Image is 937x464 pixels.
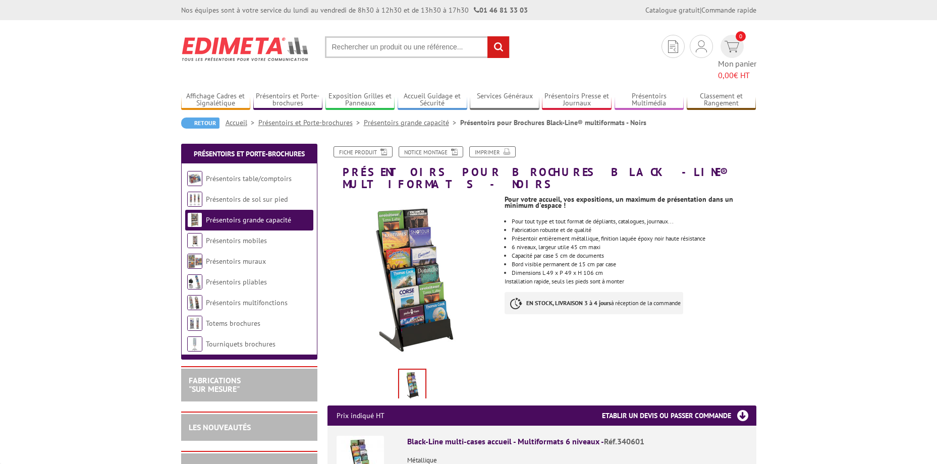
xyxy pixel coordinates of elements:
[718,70,734,80] span: 0,00
[206,298,288,307] a: Présentoirs multifonctions
[206,215,291,224] a: Présentoirs grande capacité
[206,174,292,183] a: Présentoirs table/comptoirs
[407,436,747,447] div: Black-Line multi-cases accueil - Multiformats 6 niveaux -
[206,339,275,349] a: Tourniquets brochures
[505,195,733,210] strong: Pour votre accueil, vos expositions, un maximum de présentation dans un minimum d'espace !
[512,244,756,250] li: 6 niveaux, largeur utile 45 cm maxi
[364,118,460,127] a: Présentoirs grande capacité
[187,254,202,269] img: Présentoirs muraux
[187,233,202,248] img: Présentoirs mobiles
[470,92,539,108] a: Services Généraux
[334,146,393,157] a: Fiche produit
[325,36,510,58] input: Rechercher un produit ou une référence...
[181,118,219,129] a: Retour
[206,319,260,328] a: Totems brochures
[189,422,251,432] a: LES NOUVEAUTÉS
[505,190,763,324] div: Installation rapide, seuls les pieds sont à monter
[320,146,764,190] h1: Présentoirs pour Brochures Black-Line® multiformats - Noirs
[474,6,528,15] strong: 01 46 81 33 03
[187,295,202,310] img: Présentoirs multifonctions
[718,70,756,81] span: € HT
[542,92,612,108] a: Présentoirs Presse et Journaux
[398,92,467,108] a: Accueil Guidage et Sécurité
[645,6,700,15] a: Catalogue gratuit
[512,253,756,259] li: Capacité par case 5 cm de documents
[512,270,756,276] li: Dimensions L 49 x P 49 x H 106 cm
[399,370,425,401] img: presentoirs_grande_capacite_340601.jpg
[645,5,756,15] div: |
[526,299,611,307] strong: EN STOCK, LIVRAISON 3 à 4 jours
[226,118,258,127] a: Accueil
[206,277,267,286] a: Présentoirs pliables
[725,41,739,52] img: devis rapide
[399,146,463,157] a: Notice Montage
[327,195,498,365] img: presentoirs_grande_capacite_340601.jpg
[258,118,364,127] a: Présentoirs et Porte-brochures
[602,405,756,426] h3: Etablir un devis ou passer commande
[206,195,288,204] a: Présentoirs de sol sur pied
[187,171,202,186] img: Présentoirs table/comptoirs
[187,212,202,227] img: Présentoirs grande capacité
[187,336,202,352] img: Tourniquets brochures
[181,92,251,108] a: Affichage Cadres et Signalétique
[253,92,323,108] a: Présentoirs et Porte-brochures
[512,218,756,224] li: Pour tout type et tout format de dépliants, catalogues, journaux...
[187,192,202,207] img: Présentoirs de sol sur pied
[604,436,644,446] span: Réf.340601
[701,6,756,15] a: Commande rapide
[189,375,241,394] a: FABRICATIONS"Sur Mesure"
[505,292,683,314] p: à réception de la commande
[460,118,646,128] li: Présentoirs pour Brochures Black-Line® multiformats - Noirs
[512,227,756,233] li: Fabrication robuste et de qualité
[325,92,395,108] a: Exposition Grilles et Panneaux
[512,261,756,267] li: Bord visible permanent de 15 cm par case
[337,405,384,426] p: Prix indiqué HT
[512,236,756,242] li: Présentoir entièrement métallique, finition laquée époxy noir haute résistance
[206,257,266,266] a: Présentoirs muraux
[194,149,305,158] a: Présentoirs et Porte-brochures
[736,31,746,41] span: 0
[181,30,310,68] img: Edimeta
[718,35,756,81] a: devis rapide 0 Mon panier 0,00€ HT
[687,92,756,108] a: Classement et Rangement
[181,5,528,15] div: Nos équipes sont à votre service du lundi au vendredi de 8h30 à 12h30 et de 13h30 à 17h30
[469,146,516,157] a: Imprimer
[206,236,267,245] a: Présentoirs mobiles
[615,92,684,108] a: Présentoirs Multimédia
[487,36,509,58] input: rechercher
[668,40,678,53] img: devis rapide
[187,274,202,289] img: Présentoirs pliables
[187,316,202,331] img: Totems brochures
[718,58,756,81] span: Mon panier
[696,40,707,52] img: devis rapide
